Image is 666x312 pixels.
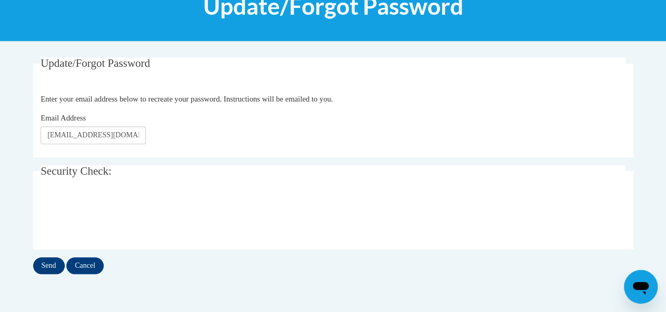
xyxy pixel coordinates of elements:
[41,114,86,122] span: Email Address
[33,257,65,274] input: Send
[624,270,658,304] iframe: Button to launch messaging window
[41,95,333,103] span: Enter your email address below to recreate your password. Instructions will be emailed to you.
[41,126,146,144] input: Email
[41,165,112,177] span: Security Check:
[41,57,150,69] span: Update/Forgot Password
[66,257,104,274] input: Cancel
[41,195,201,236] iframe: reCAPTCHA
